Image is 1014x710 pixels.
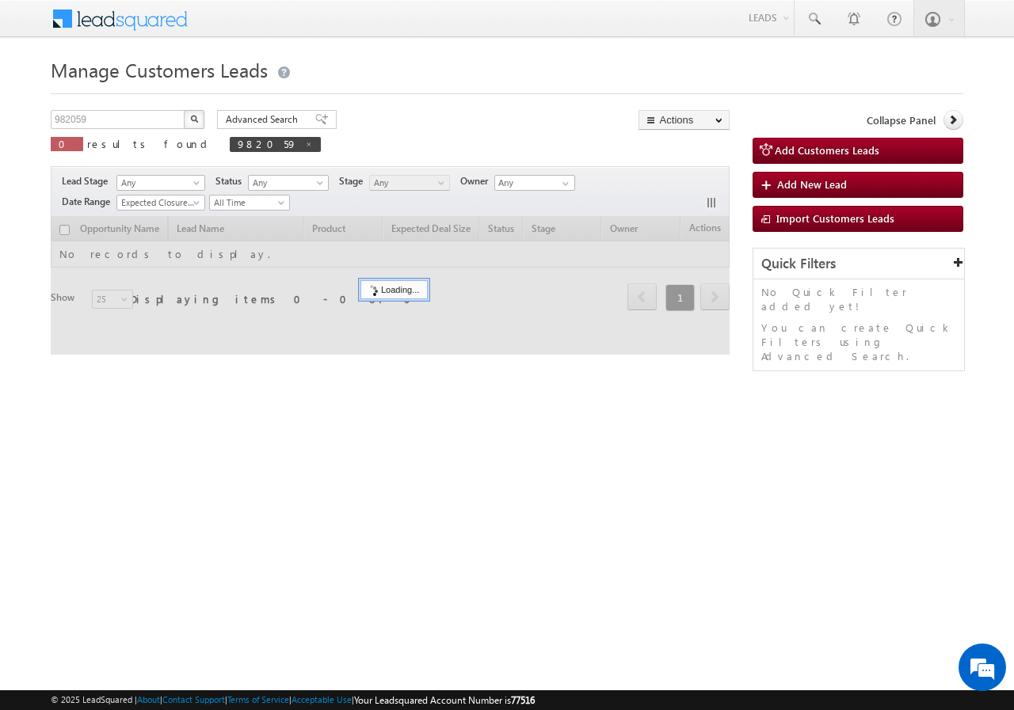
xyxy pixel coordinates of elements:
span: Your Leadsquared Account Number is [354,694,535,706]
p: No Quick Filter added yet! [761,285,956,313]
span: 982059 [238,137,297,150]
span: Add New Lead [777,177,847,191]
span: Manage Customers Leads [51,57,268,82]
p: You can create Quick Filters using Advanced Search. [761,321,956,363]
a: Expected Closure Date [116,195,205,211]
span: Any [117,176,200,190]
span: results found [87,137,213,150]
span: Expected Closure Date [117,196,200,210]
a: Any [248,175,329,191]
a: Terms of Service [227,694,289,704]
a: About [137,694,160,704]
a: All Time [209,195,290,211]
img: Search [190,115,198,123]
a: Acceptable Use [292,694,352,704]
a: Any [116,175,205,191]
span: 77516 [511,694,535,706]
div: Loading... [360,280,428,299]
input: Type to Search [494,175,575,191]
a: Contact Support [162,694,225,704]
div: Quick Filters [753,249,964,279]
span: All Time [210,196,285,210]
button: Actions [639,110,730,130]
span: Any [249,176,324,190]
span: © 2025 LeadSquared | | | | | [51,693,535,708]
span: Collapse Panel [867,113,936,127]
span: Status [215,174,248,188]
a: Any [369,175,450,191]
span: Stage [339,174,369,188]
span: Any [370,176,445,190]
span: Add Customers Leads [775,143,879,157]
span: 0 [59,137,75,150]
a: Show All Items [554,176,574,192]
span: Advanced Search [226,112,303,127]
span: Import Customers Leads [776,211,894,225]
span: Owner [460,174,494,188]
span: Date Range [62,195,116,209]
span: Lead Stage [62,174,114,188]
